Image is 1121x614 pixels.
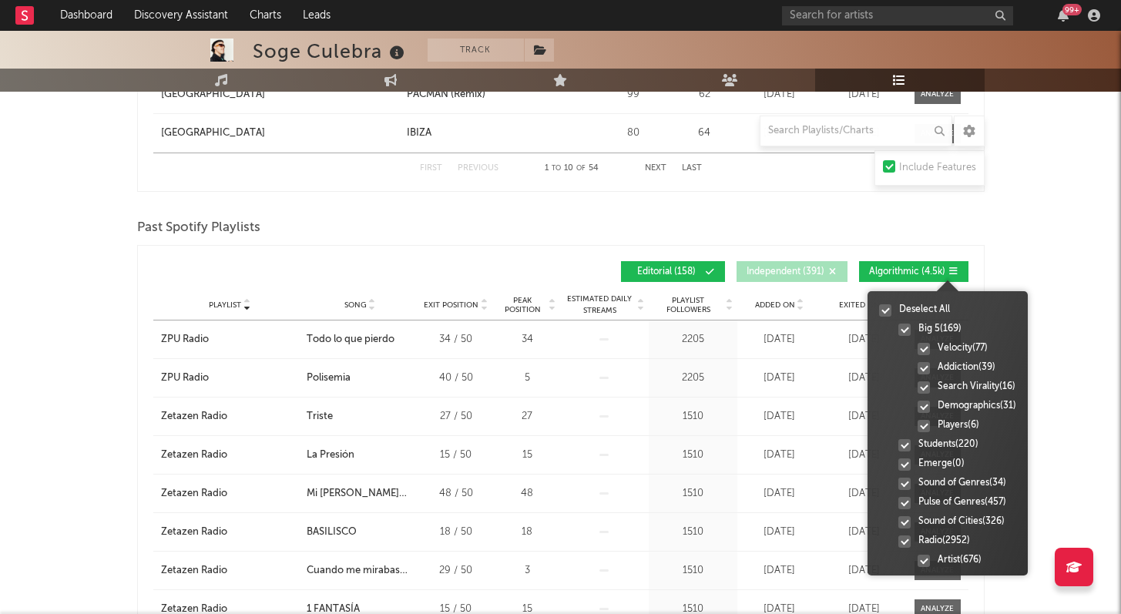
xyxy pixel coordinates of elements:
div: [DATE] [826,448,903,463]
div: [DATE] [741,409,818,424]
a: Todo lo que pierdo [307,332,413,347]
a: Zetazen Radio [161,448,300,463]
div: 80 [599,126,668,141]
div: Deselect All [899,303,1016,317]
div: 27 [498,409,556,424]
div: Triste [307,409,333,424]
div: 15 [498,448,556,463]
div: 1510 [653,409,733,424]
div: [DATE] [741,332,818,347]
div: [DATE] [741,525,818,540]
div: Students ( 220 ) [918,438,1016,451]
div: [GEOGRAPHIC_DATA] [161,126,265,141]
div: Zetazen Radio [161,563,227,579]
div: ZPU Radio [161,371,209,386]
button: Algorithmic(4.5k) [859,261,968,282]
span: Algorithmic ( 4.5k ) [869,267,945,277]
div: Radio ( 2952 ) [918,534,1016,548]
div: Include Features [899,159,976,177]
div: Players ( 6 ) [938,418,1016,432]
div: [DATE] [826,563,903,579]
input: Search for artists [782,6,1013,25]
div: [DATE] [741,486,818,502]
input: Search Playlists/Charts [760,116,952,146]
div: 48 / 50 [421,486,491,502]
div: [DATE] [826,371,903,386]
div: Sound of Cities ( 326 ) [918,515,1016,528]
div: ZPU Radio [161,332,209,347]
span: Playlist Followers [653,296,724,314]
div: 34 [498,332,556,347]
span: Past Spotify Playlists [137,219,260,237]
button: Next [645,164,666,173]
a: PACMAN (Remix) [407,87,590,102]
div: 1510 [653,448,733,463]
div: 27 / 50 [421,409,491,424]
span: Estimated Daily Streams [564,294,636,317]
div: [DATE] [741,126,818,141]
div: 18 [498,525,556,540]
div: 1 10 54 [529,159,614,178]
div: BASILISCO [307,525,357,540]
a: Triste [307,409,413,424]
a: ZPU Radio [161,332,300,347]
div: Emerge ( 0 ) [918,457,1016,471]
div: Search Virality ( 16 ) [938,380,1016,394]
a: [GEOGRAPHIC_DATA] [161,126,400,141]
a: IBIZA [407,126,590,141]
div: 34 / 50 [421,332,491,347]
div: 62 [676,87,733,102]
button: Previous [458,164,498,173]
span: Independent ( 391 ) [747,267,824,277]
a: Zetazen Radio [161,409,300,424]
div: [DATE] [826,486,903,502]
a: Zetazen Radio [161,486,300,502]
div: Big 5 ( 169 ) [918,322,1016,336]
span: Exit Position [424,300,478,310]
button: Last [682,164,702,173]
a: [GEOGRAPHIC_DATA] [161,87,400,102]
div: 40 / 50 [421,371,491,386]
div: [DATE] [826,87,903,102]
div: Demographics ( 31 ) [938,399,1016,413]
div: [DATE] [741,448,818,463]
div: 1510 [653,486,733,502]
div: La Presión [307,448,354,463]
a: La Presión [307,448,413,463]
span: Editorial ( 158 ) [631,267,702,277]
div: Zetazen Radio [161,409,227,424]
div: 48 [498,486,556,502]
div: PACMAN (Remix) [407,87,485,102]
div: [DATE] [741,563,818,579]
div: Artist ( 676 ) [938,553,1016,567]
span: to [552,165,561,172]
div: Velocity ( 77 ) [938,341,1016,355]
div: 5 [498,371,556,386]
div: Zetazen Radio [161,525,227,540]
div: Cuando me mirabas (feat. Walls & [PERSON_NAME]) [307,563,413,579]
div: Addiction ( 39 ) [938,361,1016,374]
div: 2205 [653,332,733,347]
div: 99 + [1062,4,1082,15]
div: 3 [498,563,556,579]
div: [DATE] [741,87,818,102]
a: Zetazen Radio [161,563,300,579]
div: 64 [676,126,733,141]
span: Song [344,300,367,310]
div: 2205 [653,371,733,386]
a: Mi [PERSON_NAME] (feat. Soge Culebra) [307,486,413,502]
div: IBIZA [407,126,431,141]
span: Peak Position [498,296,547,314]
div: 18 / 50 [421,525,491,540]
div: Zetazen Radio [161,486,227,502]
button: 99+ [1058,9,1069,22]
div: 1510 [653,563,733,579]
a: Polisemia [307,371,413,386]
div: Polisemia [307,371,351,386]
div: 1510 [653,525,733,540]
div: 99 [599,87,668,102]
div: 15 / 50 [421,448,491,463]
a: Zetazen Radio [161,525,300,540]
div: Soge Culebra [253,39,408,64]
